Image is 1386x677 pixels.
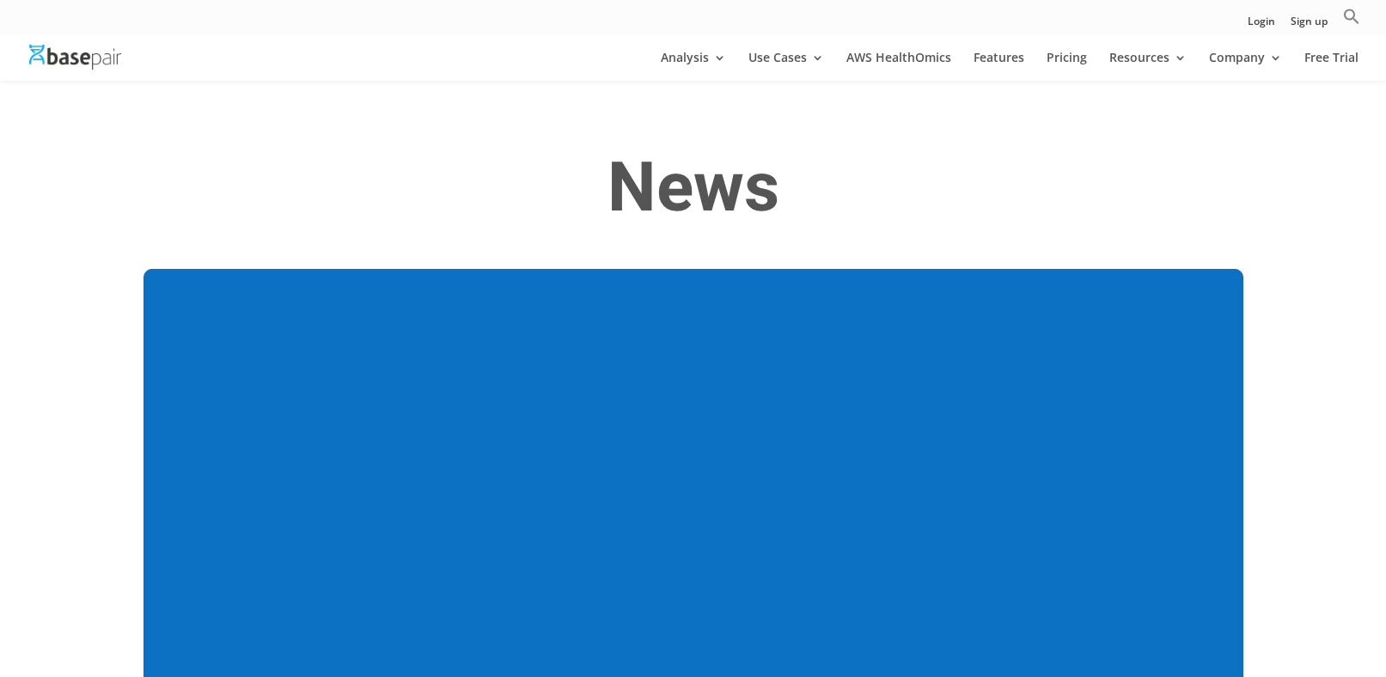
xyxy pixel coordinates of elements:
a: AWS HealthOmics [846,52,951,81]
a: Analysis [661,52,726,81]
p: by | | | 0 Comments [286,606,1099,627]
svg: Search [1343,8,1360,25]
a: Sign up [1291,16,1328,34]
a: Login [1248,16,1275,34]
a: Features [974,52,1024,81]
a: Resources [1109,52,1187,81]
a: Basepair Partners with IWAI Chemicals to Bring Scalable, Cloud-Based Genomic Analysis to [GEOGRAP... [306,442,1080,601]
a: Search Icon Link [1343,8,1360,34]
a: Free Trial [1304,52,1359,81]
a: [PERSON_NAME] [555,611,662,625]
h1: News [143,148,1243,239]
a: Company [1209,52,1282,81]
a: Pricing [1047,52,1087,81]
a: News [713,611,753,625]
iframe: Drift Widget Chat Controller [1300,591,1365,656]
span: [DATE] [667,611,709,625]
img: Basepair [29,45,121,70]
a: Use Cases [748,52,824,81]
